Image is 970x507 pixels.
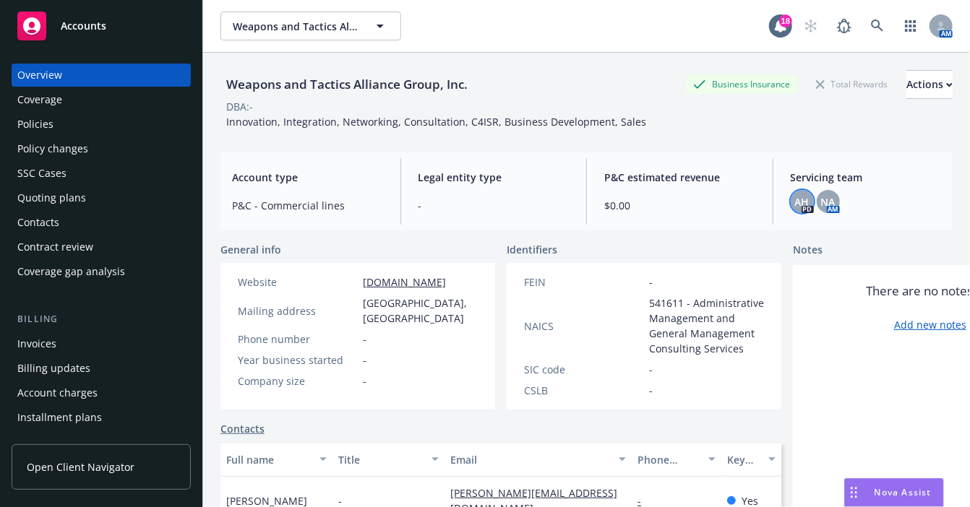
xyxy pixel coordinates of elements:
a: Add new notes [894,317,966,332]
button: Title [332,442,445,477]
div: SSC Cases [17,162,66,185]
span: Servicing team [791,170,942,185]
span: - [419,198,570,213]
span: - [649,274,653,290]
span: Account type [232,170,383,185]
span: - [363,331,366,347]
div: Phone number [238,331,357,347]
a: Account charges [12,381,191,404]
div: Policy changes [17,137,88,160]
div: Company size [238,373,357,389]
a: Coverage [12,88,191,111]
span: $0.00 [604,198,755,213]
div: Billing updates [17,357,90,380]
a: Switch app [896,12,925,40]
div: Contract review [17,235,93,259]
a: Contract review [12,235,191,259]
a: Installment plans [12,406,191,429]
div: DBA: - [226,99,253,114]
div: Email [450,452,610,467]
div: 18 [779,14,792,27]
div: Key contact [727,452,760,467]
button: Actions [906,70,953,99]
a: Report a Bug [830,12,859,40]
a: Coverage gap analysis [12,260,191,283]
button: Full name [220,442,332,477]
div: Year business started [238,352,357,368]
span: Notes [793,242,823,259]
span: [GEOGRAPHIC_DATA], [GEOGRAPHIC_DATA] [363,295,478,326]
div: Overview [17,64,62,87]
div: Title [338,452,423,467]
span: AH [795,194,810,209]
div: Mailing address [238,303,357,318]
span: Innovation, Integration, Networking, Consultation, C4ISR, Business Development, Sales [226,115,646,129]
span: NA [821,194,836,209]
div: Full name [226,452,311,467]
a: Contacts [220,421,265,436]
button: Weapons and Tactics Alliance Group, Inc. [220,12,401,40]
div: Quoting plans [17,186,86,209]
span: - [363,373,366,389]
div: SIC code [524,362,643,377]
a: Overview [12,64,191,87]
span: 541611 - Administrative Management and General Management Consulting Services [649,295,764,356]
div: Coverage gap analysis [17,260,125,283]
span: P&C estimated revenue [604,170,755,185]
a: [DOMAIN_NAME] [363,275,446,289]
span: Identifiers [507,242,557,257]
div: FEIN [524,274,643,290]
button: Phone number [632,442,721,477]
div: CSLB [524,383,643,398]
span: P&C - Commercial lines [232,198,383,213]
div: Total Rewards [809,75,895,93]
div: Coverage [17,88,62,111]
div: Website [238,274,357,290]
span: - [649,383,653,398]
a: Invoices [12,332,191,355]
div: Account charges [17,381,98,404]
span: Open Client Navigator [27,459,134,474]
div: Invoices [17,332,56,355]
a: Billing updates [12,357,191,380]
span: - [363,352,366,368]
span: General info [220,242,281,257]
span: - [649,362,653,377]
div: Actions [906,71,953,98]
div: Contacts [17,211,59,234]
div: Billing [12,312,191,326]
button: Nova Assist [844,478,944,507]
a: SSC Cases [12,162,191,185]
div: Weapons and Tactics Alliance Group, Inc. [220,75,473,94]
div: NAICS [524,318,643,334]
a: Start snowing [797,12,825,40]
button: Email [445,442,632,477]
span: Nova Assist [875,486,932,498]
span: Legal entity type [419,170,570,185]
div: Drag to move [845,479,863,506]
a: Quoting plans [12,186,191,209]
span: Weapons and Tactics Alliance Group, Inc. [233,19,358,34]
span: Accounts [61,20,106,32]
a: Search [863,12,892,40]
div: Policies [17,113,53,136]
button: Key contact [721,442,781,477]
a: Contacts [12,211,191,234]
div: Installment plans [17,406,102,429]
a: Policy changes [12,137,191,160]
div: Phone number [638,452,700,467]
a: Accounts [12,6,191,46]
div: Business Insurance [686,75,797,93]
a: Policies [12,113,191,136]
